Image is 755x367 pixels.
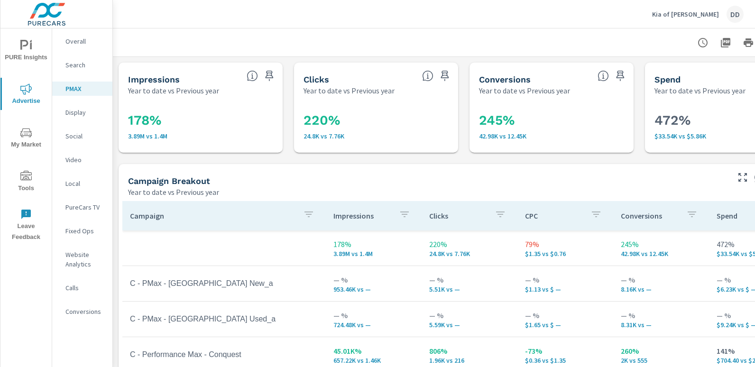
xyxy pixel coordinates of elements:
p: Conversions [65,307,105,316]
h5: Spend [654,74,681,84]
p: — % [621,310,701,321]
div: Social [52,129,112,143]
p: 42,975 vs 12,449 [621,250,701,257]
div: Video [52,153,112,167]
p: 220% [429,239,510,250]
h3: 245% [479,112,624,128]
p: Social [65,131,105,141]
span: Leave Feedback [3,209,49,243]
p: Kia of [PERSON_NAME] [652,10,719,18]
p: Website Analytics [65,250,105,269]
p: Overall [65,37,105,46]
span: Save this to your personalized report [613,68,628,83]
p: PureCars TV [65,202,105,212]
p: 3,887,302 vs 1,400,678 [333,250,414,257]
div: Website Analytics [52,248,112,271]
p: $1.13 vs $ — [525,285,606,293]
td: C - Performance Max - Conquest [122,343,326,367]
p: Conversions [621,211,679,220]
p: Search [65,60,105,70]
div: Fixed Ops [52,224,112,238]
h5: Clicks [304,74,329,84]
p: 8,162 vs — [621,285,701,293]
p: $1.35 vs $0.76 [525,250,606,257]
td: C - PMax - [GEOGRAPHIC_DATA] Used_a [122,307,326,331]
p: — % [333,274,414,285]
p: 245% [621,239,701,250]
p: — % [333,310,414,321]
p: Clicks [429,211,487,220]
h5: Impressions [128,74,180,84]
p: CPC [525,211,583,220]
h3: 220% [304,112,449,128]
div: PureCars TV [52,200,112,214]
span: Save this to your personalized report [437,68,452,83]
div: Display [52,105,112,119]
p: Fixed Ops [65,226,105,236]
div: Search [52,58,112,72]
p: — % [621,274,701,285]
p: Year to date vs Previous year [128,186,219,198]
button: "Export Report to PDF" [716,33,735,52]
p: $1.65 vs $ — [525,321,606,329]
p: 8,309 vs — [621,321,701,329]
p: — % [525,310,606,321]
span: My Market [3,127,49,150]
p: 1,958 vs 216 [429,357,510,364]
p: 953,460 vs — [333,285,414,293]
p: 724,484 vs — [333,321,414,329]
p: 178% [333,239,414,250]
p: Year to date vs Previous year [128,85,219,96]
p: 24,801 vs 7,758 [429,250,510,257]
p: Year to date vs Previous year [304,85,395,96]
p: Year to date vs Previous year [479,85,570,96]
p: — % [429,274,510,285]
p: 5,594 vs — [429,321,510,329]
p: — % [525,274,606,285]
p: Impressions [333,211,391,220]
span: The number of times an ad was clicked by a consumer. [422,70,433,82]
p: Video [65,155,105,165]
p: Calls [65,283,105,293]
h5: Conversions [479,74,531,84]
p: Campaign [130,211,295,220]
p: 260% [621,345,701,357]
div: DD [727,6,744,23]
td: C - PMax - [GEOGRAPHIC_DATA] New_a [122,272,326,295]
h5: Campaign Breakout [128,176,210,186]
p: -73% [525,345,606,357]
p: 24,801 vs 7,758 [304,132,449,140]
h3: 178% [128,112,273,128]
p: 79% [525,239,606,250]
p: Display [65,108,105,117]
div: Local [52,176,112,191]
div: Calls [52,281,112,295]
p: 806% [429,345,510,357]
span: Tools [3,171,49,194]
p: 45.01K% [333,345,414,357]
p: 42,975 vs 12,449 [479,132,624,140]
span: Advertise [3,83,49,107]
div: Conversions [52,304,112,319]
p: 657.22K vs 1.46K [333,357,414,364]
button: Make Fullscreen [735,170,750,185]
p: 3.89M vs 1.4M [128,132,273,140]
span: Save this to your personalized report [262,68,277,83]
p: PMAX [65,84,105,93]
p: Year to date vs Previous year [654,85,746,96]
span: Total Conversions include Actions, Leads and Unmapped. [598,70,609,82]
p: Local [65,179,105,188]
p: 5,511 vs — [429,285,510,293]
p: $0.36 vs $1.35 [525,357,606,364]
div: nav menu [0,28,52,247]
div: PMAX [52,82,112,96]
div: Overall [52,34,112,48]
p: 2K vs 555 [621,357,701,364]
span: The number of times an ad was shown on your behalf. [247,70,258,82]
span: PURE Insights [3,40,49,63]
p: — % [429,310,510,321]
